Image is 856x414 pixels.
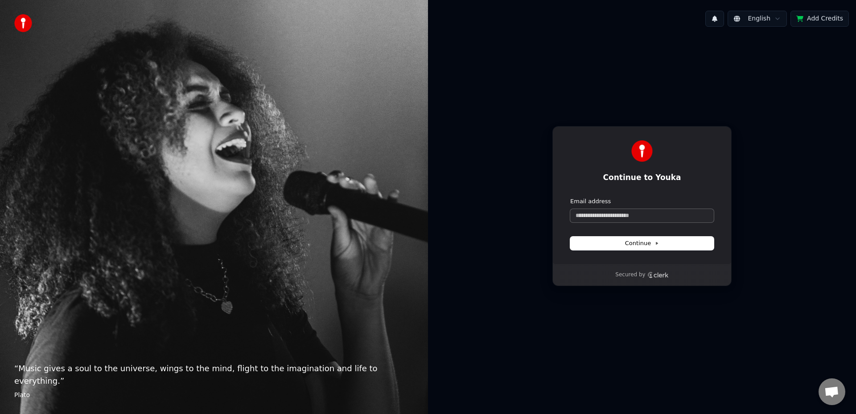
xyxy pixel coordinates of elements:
div: Open chat [819,378,845,405]
h1: Continue to Youka [570,172,714,183]
button: Add Credits [790,11,849,27]
span: Continue [625,239,659,247]
label: Email address [570,197,611,205]
p: Secured by [615,271,645,279]
footer: Plato [14,391,414,400]
img: youka [14,14,32,32]
button: Continue [570,237,714,250]
a: Clerk logo [647,272,669,278]
img: Youka [631,140,653,162]
p: “ Music gives a soul to the universe, wings to the mind, flight to the imagination and life to ev... [14,362,414,387]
